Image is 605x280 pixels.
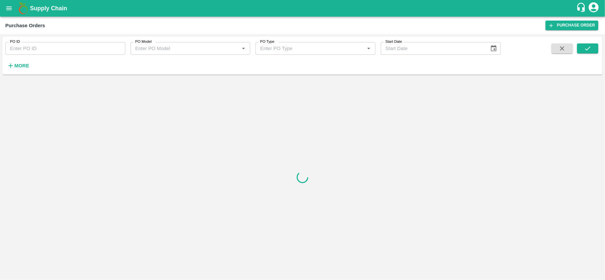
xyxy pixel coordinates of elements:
[546,21,598,30] a: Purchase Order
[260,39,274,44] label: PO Type
[487,42,500,55] button: Choose date
[364,44,373,53] button: Open
[576,2,588,14] div: customer-support
[14,63,29,68] strong: More
[1,1,17,16] button: open drawer
[588,1,600,15] div: account of current user
[5,21,45,30] div: Purchase Orders
[133,44,238,53] input: Enter PO Model
[381,42,484,55] input: Start Date
[239,44,248,53] button: Open
[17,2,30,15] img: logo
[30,4,576,13] a: Supply Chain
[135,39,152,44] label: PO Model
[5,60,31,71] button: More
[5,42,125,55] input: Enter PO ID
[385,39,402,44] label: Start Date
[10,39,20,44] label: PO ID
[30,5,67,12] b: Supply Chain
[257,44,362,53] input: Enter PO Type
